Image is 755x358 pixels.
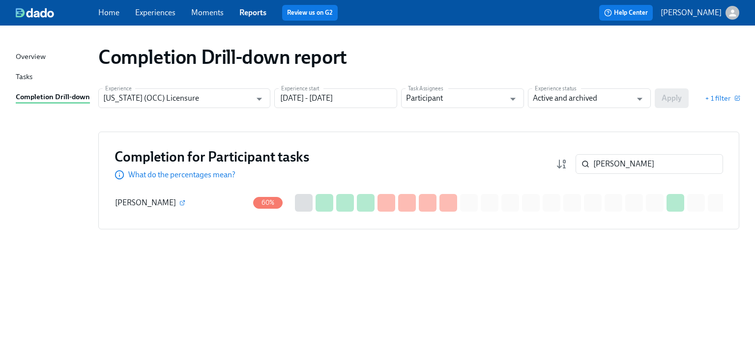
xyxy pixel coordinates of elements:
[239,8,266,17] a: Reports
[599,5,653,21] button: Help Center
[287,8,333,18] a: Review us on G2
[191,8,224,17] a: Moments
[98,45,347,69] h1: Completion Drill-down report
[661,6,739,20] button: [PERSON_NAME]
[282,5,338,21] button: Review us on G2
[115,198,176,207] span: [PERSON_NAME]
[16,71,32,83] div: Tasks
[632,91,647,107] button: Open
[505,91,521,107] button: Open
[593,154,723,174] input: Search by name
[16,51,46,63] div: Overview
[16,91,90,104] a: Completion Drill-down
[115,148,309,165] h3: Completion for Participant tasks
[98,8,119,17] a: Home
[135,8,175,17] a: Experiences
[16,8,54,18] img: dado
[16,51,90,63] a: Overview
[256,199,281,206] span: 60%
[16,8,98,18] a: dado
[556,158,568,170] svg: Completion rate (low to high)
[661,7,722,18] p: [PERSON_NAME]
[604,8,648,18] span: Help Center
[705,93,739,103] button: + 1 filter
[252,91,267,107] button: Open
[128,169,235,180] p: What do the percentages mean?
[16,71,90,83] a: Tasks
